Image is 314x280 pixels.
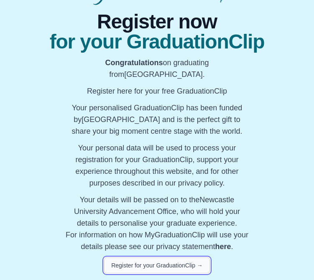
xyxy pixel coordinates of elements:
a: here [215,242,231,251]
p: Your personal data will be used to process your registration for your GraduationClip, support you... [64,142,251,189]
p: Register here for your free GraduationClip [64,85,251,97]
span: For information on how MyGraduationClip will use your details please see our privacy statement . [66,196,248,251]
button: Register for your GraduationClip → [104,257,210,273]
span: Your details will be passed on to the , who will hold your details to personalise your graduate e... [74,196,240,227]
span: Register now [50,12,265,32]
b: Congratulations [105,59,163,67]
span: for your GraduationClip [50,32,265,52]
p: Your personalised GraduationClip has been funded by [GEOGRAPHIC_DATA] and is the perfect gift to ... [64,102,251,137]
p: on graduating from [GEOGRAPHIC_DATA]. [64,57,251,80]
